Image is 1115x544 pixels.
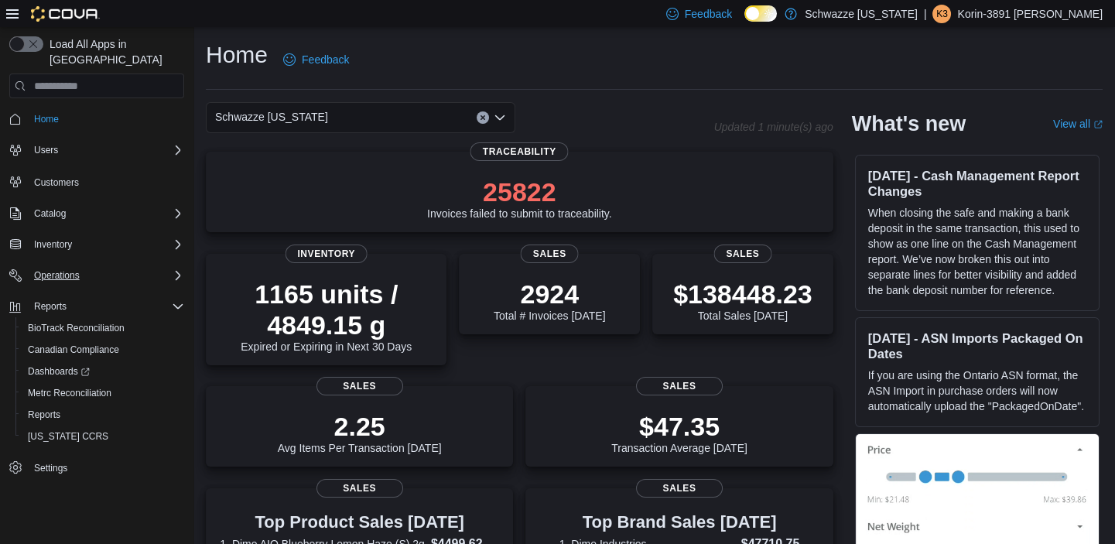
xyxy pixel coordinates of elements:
[28,141,184,159] span: Users
[15,404,190,426] button: Reports
[22,362,184,381] span: Dashboards
[34,144,58,156] span: Users
[3,234,190,255] button: Inventory
[868,205,1086,298] p: When closing the safe and making a bank deposit in the same transaction, this used to show as one...
[15,339,190,361] button: Canadian Compliance
[34,113,59,125] span: Home
[28,458,184,477] span: Settings
[427,176,612,220] div: Invoices failed to submit to traceability.
[28,297,184,316] span: Reports
[22,362,96,381] a: Dashboards
[28,110,65,128] a: Home
[673,279,812,310] p: $138448.23
[611,411,747,442] p: $47.35
[34,269,80,282] span: Operations
[28,172,184,191] span: Customers
[15,426,190,447] button: [US_STATE] CCRS
[28,266,86,285] button: Operations
[278,411,442,454] div: Avg Items Per Transaction [DATE]
[673,279,812,322] div: Total Sales [DATE]
[34,176,79,189] span: Customers
[22,340,184,359] span: Canadian Compliance
[28,235,78,254] button: Inventory
[714,121,833,133] p: Updated 1 minute(s) ago
[28,173,85,192] a: Customers
[636,479,723,498] span: Sales
[15,317,190,339] button: BioTrack Reconciliation
[868,368,1086,414] p: If you are using the Ontario ASN format, the ASN Import in purchase orders will now automatically...
[805,5,918,23] p: Schwazze [US_STATE]
[685,6,732,22] span: Feedback
[218,279,434,353] div: Expired or Expiring in Next 30 Days
[22,340,125,359] a: Canadian Compliance
[218,279,434,340] p: 1165 units / 4849.15 g
[494,279,605,310] p: 2924
[34,238,72,251] span: Inventory
[477,111,489,124] button: Clear input
[559,513,800,532] h3: Top Brand Sales [DATE]
[28,204,184,223] span: Catalog
[28,430,108,443] span: [US_STATE] CCRS
[1053,118,1103,130] a: View allExternal link
[494,279,605,322] div: Total # Invoices [DATE]
[28,204,72,223] button: Catalog
[34,300,67,313] span: Reports
[521,245,579,263] span: Sales
[868,330,1086,361] h3: [DATE] - ASN Imports Packaged On Dates
[852,111,966,136] h2: What's new
[28,297,73,316] button: Reports
[427,176,612,207] p: 25822
[278,411,442,442] p: 2.25
[936,5,948,23] span: K3
[22,405,67,424] a: Reports
[494,111,506,124] button: Open list of options
[932,5,951,23] div: Korin-3891 Hobday
[28,235,184,254] span: Inventory
[28,387,111,399] span: Metrc Reconciliation
[31,6,100,22] img: Cova
[22,427,184,446] span: Washington CCRS
[28,266,184,285] span: Operations
[43,36,184,67] span: Load All Apps in [GEOGRAPHIC_DATA]
[3,139,190,161] button: Users
[3,265,190,286] button: Operations
[713,245,771,263] span: Sales
[22,405,184,424] span: Reports
[206,39,268,70] h1: Home
[22,319,184,337] span: BioTrack Reconciliation
[15,361,190,382] a: Dashboards
[316,479,403,498] span: Sales
[3,457,190,479] button: Settings
[316,377,403,395] span: Sales
[868,168,1086,199] h3: [DATE] - Cash Management Report Changes
[1093,120,1103,129] svg: External link
[470,142,569,161] span: Traceability
[3,296,190,317] button: Reports
[957,5,1103,23] p: Korin-3891 [PERSON_NAME]
[215,108,328,126] span: Schwazze [US_STATE]
[22,384,184,402] span: Metrc Reconciliation
[28,109,184,128] span: Home
[28,322,125,334] span: BioTrack Reconciliation
[3,203,190,224] button: Catalog
[636,377,723,395] span: Sales
[28,409,60,421] span: Reports
[9,101,184,519] nav: Complex example
[28,459,74,477] a: Settings
[15,382,190,404] button: Metrc Reconciliation
[34,462,67,474] span: Settings
[220,513,499,532] h3: Top Product Sales [DATE]
[22,427,115,446] a: [US_STATE] CCRS
[22,319,131,337] a: BioTrack Reconciliation
[28,365,90,378] span: Dashboards
[302,52,349,67] span: Feedback
[28,141,64,159] button: Users
[611,411,747,454] div: Transaction Average [DATE]
[3,108,190,130] button: Home
[285,245,368,263] span: Inventory
[924,5,927,23] p: |
[277,44,355,75] a: Feedback
[3,170,190,193] button: Customers
[744,5,777,22] input: Dark Mode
